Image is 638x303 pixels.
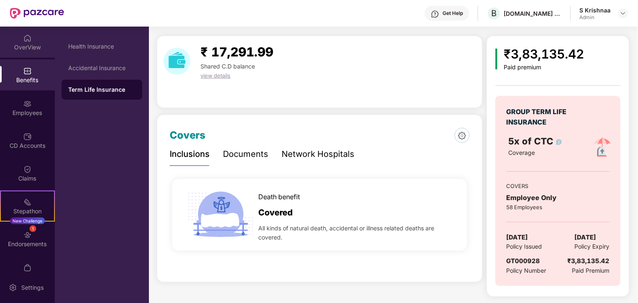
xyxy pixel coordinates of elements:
[170,148,210,161] div: Inclusions
[258,224,455,242] span: All kinds of natural death, accidental or illness related deaths are covered.
[504,64,584,71] div: Paid premium
[23,67,32,75] img: svg+xml;base64,PHN2ZyBpZD0iQmVuZWZpdHMiIHhtbG5zPSJodHRwOi8vd3d3LnczLm9yZy8yMDAwL3N2ZyIgd2lkdGg9Ij...
[431,10,439,18] img: svg+xml;base64,PHN2ZyBpZD0iSGVscC0zMngzMiIgeG1sbnM9Imh0dHA6Ly93d3cudzMub3JnLzIwMDAvc3ZnIiB3aWR0aD...
[620,10,626,17] img: svg+xml;base64,PHN2ZyBpZD0iRHJvcGRvd24tMzJ4MzIiIHhtbG5zPSJodHRwOi8vd3d3LnczLm9yZy8yMDAwL3N2ZyIgd2...
[506,182,609,190] div: COVERS
[30,225,36,232] div: 1
[223,148,268,161] div: Documents
[9,283,17,292] img: svg+xml;base64,PHN2ZyBpZD0iU2V0dGluZy0yMHgyMCIgeG1sbnM9Imh0dHA6Ly93d3cudzMub3JnLzIwMDAvc3ZnIiB3aW...
[23,132,32,141] img: svg+xml;base64,PHN2ZyBpZD0iQ0RfQWNjb3VudHMiIGRhdGEtbmFtZT0iQ0QgQWNjb3VudHMiIHhtbG5zPSJodHRwOi8vd3...
[10,217,45,224] div: New Challenge
[23,100,32,108] img: svg+xml;base64,PHN2ZyBpZD0iRW1wbG95ZWVzIiB4bWxucz0iaHR0cDovL3d3dy53My5vcmcvMjAwMC9zdmciIHdpZHRoPS...
[258,206,293,219] span: Covered
[504,10,562,17] div: [DOMAIN_NAME] Global ([GEOGRAPHIC_DATA]) Private Limited
[509,149,535,156] span: Coverage
[1,207,54,215] div: Stepathon
[506,267,546,274] span: Policy Number
[506,107,579,127] div: GROUP TERM LIFE INSURANCE
[589,134,616,161] img: policyIcon
[163,48,190,75] img: download
[68,86,136,94] div: Term Life Insurance
[443,10,463,17] div: Get Help
[572,266,610,275] span: Paid Premium
[575,242,610,251] span: Policy Expiry
[23,34,32,42] img: svg+xml;base64,PHN2ZyBpZD0iSG9tZSIgeG1sbnM9Imh0dHA6Ly93d3cudzMub3JnLzIwMDAvc3ZnIiB3aWR0aD0iMjAiIG...
[575,232,596,242] span: [DATE]
[504,44,584,64] div: ₹3,83,135.42
[282,148,354,161] div: Network Hospitals
[568,256,610,266] div: ₹3,83,135.42
[506,257,540,265] span: GT000928
[258,192,300,202] span: Death benefit
[170,127,205,143] div: Covers
[19,283,46,292] div: Settings
[491,8,497,18] span: B
[506,203,609,211] div: 58 Employees
[556,139,562,145] img: info
[509,136,562,147] span: 5x of CTC
[458,132,466,139] img: 6dce827fd94a5890c5f76efcf9a6403c.png
[23,264,32,272] img: svg+xml;base64,PHN2ZyBpZD0iTXlfT3JkZXJzIiBkYXRhLW5hbWU9Ik15IE9yZGVycyIgeG1sbnM9Imh0dHA6Ly93d3cudz...
[579,6,611,14] div: S Krishnaa
[10,8,64,19] img: New Pazcare Logo
[506,232,528,242] span: [DATE]
[495,49,497,69] img: icon
[23,231,32,239] img: svg+xml;base64,PHN2ZyBpZD0iRW5kb3JzZW1lbnRzIiB4bWxucz0iaHR0cDovL3d3dy53My5vcmcvMjAwMC9zdmciIHdpZH...
[68,43,136,50] div: Health Insurance
[23,198,32,206] img: svg+xml;base64,PHN2ZyB4bWxucz0iaHR0cDovL3d3dy53My5vcmcvMjAwMC9zdmciIHdpZHRoPSIyMSIgaGVpZ2h0PSIyMC...
[506,242,542,251] span: Policy Issued
[185,179,257,251] img: icon
[23,165,32,173] img: svg+xml;base64,PHN2ZyBpZD0iQ2xhaW0iIHhtbG5zPSJodHRwOi8vd3d3LnczLm9yZy8yMDAwL3N2ZyIgd2lkdGg9IjIwIi...
[200,63,255,70] span: Shared C.D balance
[200,44,273,59] span: ₹ 17,291.99
[506,193,609,203] div: Employee Only
[579,14,611,21] div: Admin
[200,72,230,79] span: view details
[68,65,136,71] div: Accidental Insurance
